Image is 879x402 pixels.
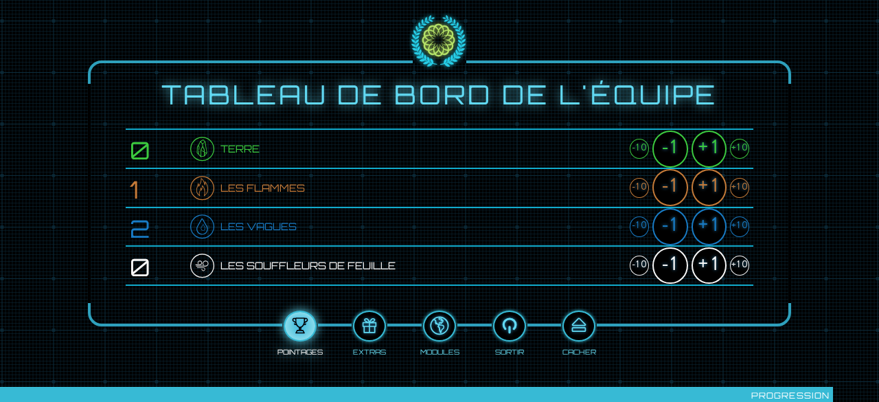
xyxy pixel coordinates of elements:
div: +1 [692,247,727,284]
div: Sortir [495,345,524,357]
div: +10 [730,256,749,276]
div: 0 [130,138,190,159]
div: Modules [420,345,459,357]
div: +10 [730,216,749,236]
span: Terre [220,141,260,157]
div: Pointages [277,345,323,357]
img: logo_ppa-1c755af25916c3f9a746997ea8451e86.svg [409,12,470,70]
div: -10 [630,139,649,159]
div: +10 [730,139,749,159]
span: Les vagues [220,219,297,234]
span: Les flammes [220,180,305,196]
div: +1 [692,208,727,245]
div: -1 [652,208,687,245]
div: +1 [692,169,727,206]
div: -10 [630,178,649,198]
div: +1 [692,131,727,168]
div: Cacher [562,345,596,357]
div: 2 [130,216,190,237]
div: 1 [130,177,190,198]
div: -1 [652,247,687,284]
div: -10 [630,216,649,236]
div: -1 [652,169,687,206]
span: Les souffleurs de feuille [220,258,396,273]
div: 0 [130,255,190,276]
div: -10 [630,256,649,276]
h1: Tableau de bord de l'équipe [126,80,753,109]
div: Extras [353,345,386,357]
div: -1 [652,131,687,168]
div: +10 [730,178,749,198]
